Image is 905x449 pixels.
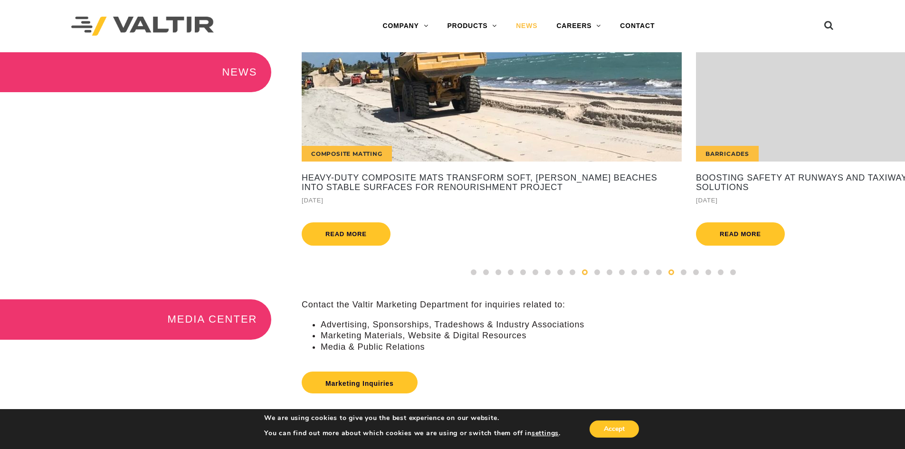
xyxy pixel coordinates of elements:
li: Advertising, Sponsorships, Tradeshows & Industry Associations [321,319,905,330]
button: settings [532,429,559,438]
a: CONTACT [610,17,664,36]
div: Composite Matting [302,146,392,162]
li: Marketing Materials, Website & Digital Resources [321,330,905,341]
a: COMPANY [373,17,438,36]
button: Accept [590,420,639,438]
a: CAREERS [547,17,610,36]
a: PRODUCTS [438,17,506,36]
p: Contact the Valtir Marketing Department for inquiries related to: [302,299,905,310]
a: Read more [696,222,785,246]
a: Heavy-Duty Composite Mats Transform Soft, [PERSON_NAME] Beaches into Stable Surfaces for Renouris... [302,173,682,192]
p: We are using cookies to give you the best experience on our website. [264,414,561,422]
li: Media & Public Relations [321,342,905,353]
img: Valtir [71,17,214,36]
a: Marketing Inquiries [302,372,418,393]
div: [DATE] [302,195,682,206]
a: NEWS [506,17,547,36]
a: Composite Matting [302,52,682,162]
p: You can find out more about which cookies we are using or switch them off in . [264,429,561,438]
div: Barricades [696,146,759,162]
a: Read more [302,222,391,246]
